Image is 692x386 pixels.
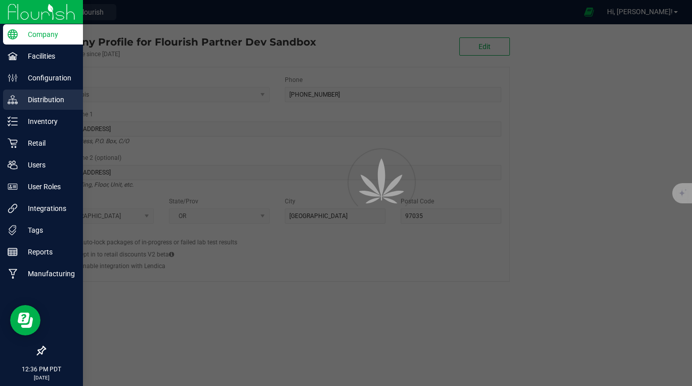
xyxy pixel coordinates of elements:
[8,95,18,105] inline-svg: Distribution
[18,202,78,215] p: Integrations
[18,50,78,62] p: Facilities
[8,116,18,126] inline-svg: Inventory
[8,269,18,279] inline-svg: Manufacturing
[8,29,18,39] inline-svg: Company
[18,181,78,193] p: User Roles
[18,268,78,280] p: Manufacturing
[5,365,78,374] p: 12:36 PM PDT
[8,73,18,83] inline-svg: Configuration
[8,182,18,192] inline-svg: User Roles
[18,159,78,171] p: Users
[18,246,78,258] p: Reports
[5,374,78,381] p: [DATE]
[8,138,18,148] inline-svg: Retail
[8,203,18,213] inline-svg: Integrations
[18,137,78,149] p: Retail
[8,247,18,257] inline-svg: Reports
[18,94,78,106] p: Distribution
[18,115,78,127] p: Inventory
[8,160,18,170] inline-svg: Users
[8,51,18,61] inline-svg: Facilities
[8,225,18,235] inline-svg: Tags
[10,305,40,335] iframe: Resource center
[18,224,78,236] p: Tags
[18,28,78,40] p: Company
[18,72,78,84] p: Configuration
